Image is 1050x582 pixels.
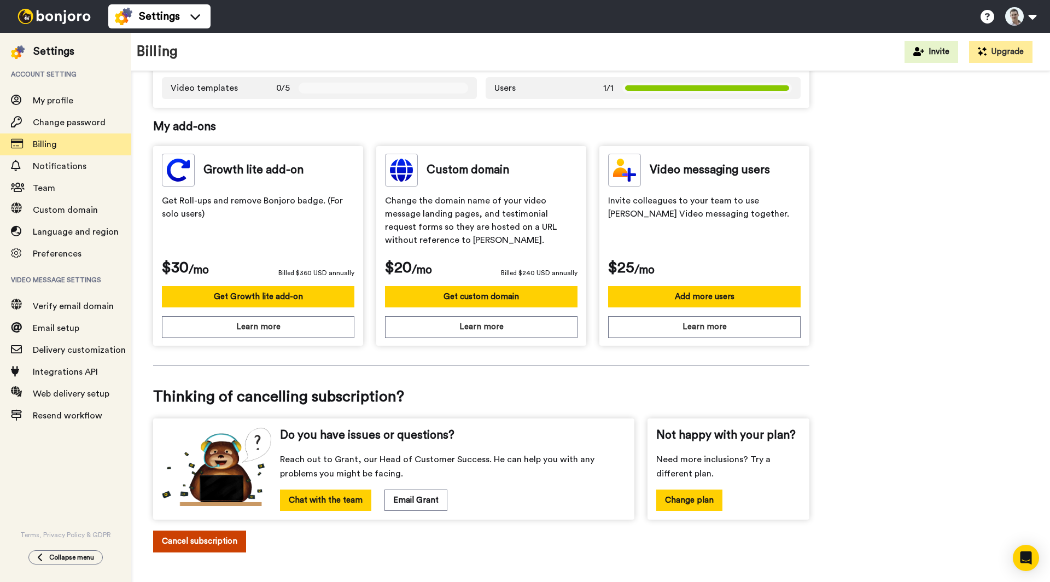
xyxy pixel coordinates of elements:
span: Settings [139,9,180,24]
span: Web delivery setup [33,389,109,398]
span: My add-ons [153,119,809,135]
div: Open Intercom Messenger [1013,545,1039,571]
span: Email setup [33,324,79,333]
button: Learn more [385,316,577,337]
span: Thinking of cancelling subscription? [153,386,809,408]
span: Change the domain name of your video message landing pages, and testimonial request forms so they... [385,194,577,249]
span: Not happy with your plan? [656,427,796,444]
button: Get custom domain [385,286,577,307]
span: Verify email domain [33,302,114,311]
img: team-members.svg [608,154,641,187]
span: Delivery customization [33,346,126,354]
span: Preferences [33,249,81,258]
span: /mo [634,262,655,278]
span: Billed $360 USD annually [278,267,354,278]
img: settings-colored.svg [115,8,132,25]
button: Learn more [162,316,354,337]
img: custom-domain.svg [385,154,418,187]
span: /mo [189,262,209,278]
button: Add more users [608,286,801,307]
span: Change password [33,118,106,127]
button: Chat with the team [280,490,371,511]
a: Cancel subscription [153,531,809,568]
span: Billed $240 USD annually [501,267,577,278]
h1: Billing [137,44,178,60]
img: settings-colored.svg [11,45,25,59]
span: Notifications [33,162,86,171]
button: Learn more [608,316,801,337]
button: Change plan [656,490,722,511]
span: $20 [385,257,412,278]
span: Team [33,184,55,193]
span: Integrations API [33,368,98,376]
div: Domain: [DOMAIN_NAME] [28,28,120,37]
div: v 4.0.25 [31,18,54,26]
img: cs-bear.png [162,427,271,506]
img: website_grey.svg [17,28,26,37]
span: Do you have issues or questions? [280,427,454,444]
span: Growth lite add-on [203,162,304,178]
button: Invite [905,41,958,63]
button: Cancel subscription [153,531,246,552]
span: My profile [33,96,73,105]
div: Settings [33,44,74,59]
div: Keywords by Traffic [121,70,184,77]
span: Billing [33,140,57,149]
span: 0/5 [276,82,290,95]
button: Email Grant [384,490,447,511]
span: 1/1 [603,82,614,95]
div: Domain Overview [42,70,98,77]
span: Language and region [33,228,119,236]
span: Reach out to Grant, our Head of Customer Success. He can help you with any problems you might be ... [280,452,626,481]
button: Get Growth lite add-on [162,286,354,307]
span: Custom domain [33,206,98,214]
span: Users [494,82,516,95]
button: Collapse menu [28,550,103,564]
span: Get Roll-ups and remove Bonjoro badge. (For solo users) [162,194,354,249]
span: $30 [162,257,189,278]
span: Collapse menu [49,553,94,562]
img: tab_domain_overview_orange.svg [30,69,38,78]
span: Video messaging users [650,162,770,178]
img: group-messaging.svg [162,154,195,187]
img: tab_keywords_by_traffic_grey.svg [109,69,118,78]
img: bj-logo-header-white.svg [13,9,95,24]
span: Custom domain [427,162,509,178]
span: Need more inclusions? Try a different plan. [656,452,801,481]
span: /mo [412,262,432,278]
img: logo_orange.svg [17,18,26,26]
span: Resend workflow [33,411,102,420]
button: Upgrade [969,41,1032,63]
span: Video templates [171,82,238,95]
span: Invite colleagues to your team to use [PERSON_NAME] Video messaging together. [608,194,801,249]
span: $25 [608,257,634,278]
